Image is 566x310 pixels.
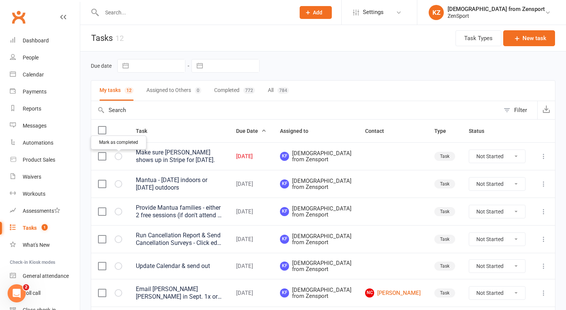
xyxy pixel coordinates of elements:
[10,268,80,285] a: General attendance kiosk mode
[23,55,39,61] div: People
[10,237,80,254] a: What's New
[42,224,48,231] span: 1
[280,179,289,188] span: Kf
[23,157,55,163] div: Product Sales
[236,263,266,269] div: [DATE]
[280,235,289,244] span: Kf
[434,126,454,136] button: Type
[80,25,124,51] h1: Tasks
[23,225,37,231] div: Tasks
[91,101,500,119] input: Search
[8,284,26,302] iframe: Intercom live chat
[10,117,80,134] a: Messages
[280,152,289,161] span: Kf
[100,81,134,101] button: My tasks12
[280,178,351,190] span: [DEMOGRAPHIC_DATA] from Zensport
[300,6,332,19] button: Add
[277,87,289,94] div: 784
[268,81,289,101] button: All784
[23,290,40,296] div: Roll call
[136,128,155,134] span: Task
[23,273,69,279] div: General attendance
[23,208,60,214] div: Assessments
[434,262,455,271] div: Task
[10,83,80,100] a: Payments
[365,128,392,134] span: Contact
[23,72,44,78] div: Calendar
[136,126,155,136] button: Task
[124,87,134,94] div: 12
[469,126,493,136] button: Status
[23,140,53,146] div: Automations
[136,285,222,301] div: Email [PERSON_NAME] [PERSON_NAME] in Sept. 1x or 2x per week?
[236,153,266,160] div: [DATE]
[23,174,41,180] div: Waivers
[10,185,80,203] a: Workouts
[313,9,322,16] span: Add
[10,285,80,302] a: Roll call
[280,288,289,298] span: Kf
[429,5,444,20] div: KZ
[434,235,455,244] div: Task
[136,149,222,164] div: Make sure [PERSON_NAME] shows up in Stripe for [DATE].
[10,151,80,168] a: Product Sales
[195,87,201,94] div: 0
[10,100,80,117] a: Reports
[500,101,537,119] button: Filter
[23,242,50,248] div: What's New
[23,106,41,112] div: Reports
[136,176,222,192] div: Mantua - [DATE] indoors or [DATE] outdoors
[23,123,47,129] div: Messages
[365,288,374,298] span: NC
[10,168,80,185] a: Waivers
[434,152,455,161] div: Task
[514,106,527,115] div: Filter
[280,287,351,299] span: [DEMOGRAPHIC_DATA] from Zensport
[10,66,80,83] a: Calendar
[280,260,351,273] span: [DEMOGRAPHIC_DATA] from Zensport
[91,63,112,69] label: Due date
[434,128,454,134] span: Type
[469,128,493,134] span: Status
[10,49,80,66] a: People
[448,12,545,19] div: ZenSport
[236,128,266,134] span: Due Date
[23,191,45,197] div: Workouts
[23,284,29,290] span: 2
[100,7,290,18] input: Search...
[280,128,317,134] span: Assigned to
[136,232,222,247] div: Run Cancellation Report & Send Cancellation Surveys - Click edit in the report to change expiry d...
[10,32,80,49] a: Dashboard
[448,6,545,12] div: [DEMOGRAPHIC_DATA] from Zensport
[236,209,266,215] div: [DATE]
[280,233,351,246] span: [DEMOGRAPHIC_DATA] from Zensport
[503,30,555,46] button: New task
[236,181,266,187] div: [DATE]
[214,81,255,101] button: Completed772
[280,126,317,136] button: Assigned to
[365,126,392,136] button: Contact
[280,207,289,216] span: Kf
[136,262,222,270] div: Update Calendar & send out
[280,150,351,163] span: [DEMOGRAPHIC_DATA] from Zensport
[365,288,421,298] a: NC[PERSON_NAME]
[23,89,47,95] div: Payments
[146,81,201,101] button: Assigned to Others0
[10,220,80,237] a: Tasks 1
[236,126,266,136] button: Due Date
[236,290,266,296] div: [DATE]
[456,30,501,46] button: Task Types
[434,207,455,216] div: Task
[243,87,255,94] div: 772
[10,203,80,220] a: Assessments
[280,262,289,271] span: Kf
[236,236,266,243] div: [DATE]
[434,179,455,188] div: Task
[23,37,49,44] div: Dashboard
[280,206,351,218] span: [DEMOGRAPHIC_DATA] from Zensport
[10,134,80,151] a: Automations
[434,288,455,298] div: Task
[115,34,124,43] div: 12
[136,204,222,219] div: Provide Mantua families - either 2 free sessions (if don't attend in the fall) or charge 10 weeks...
[9,8,28,26] a: Clubworx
